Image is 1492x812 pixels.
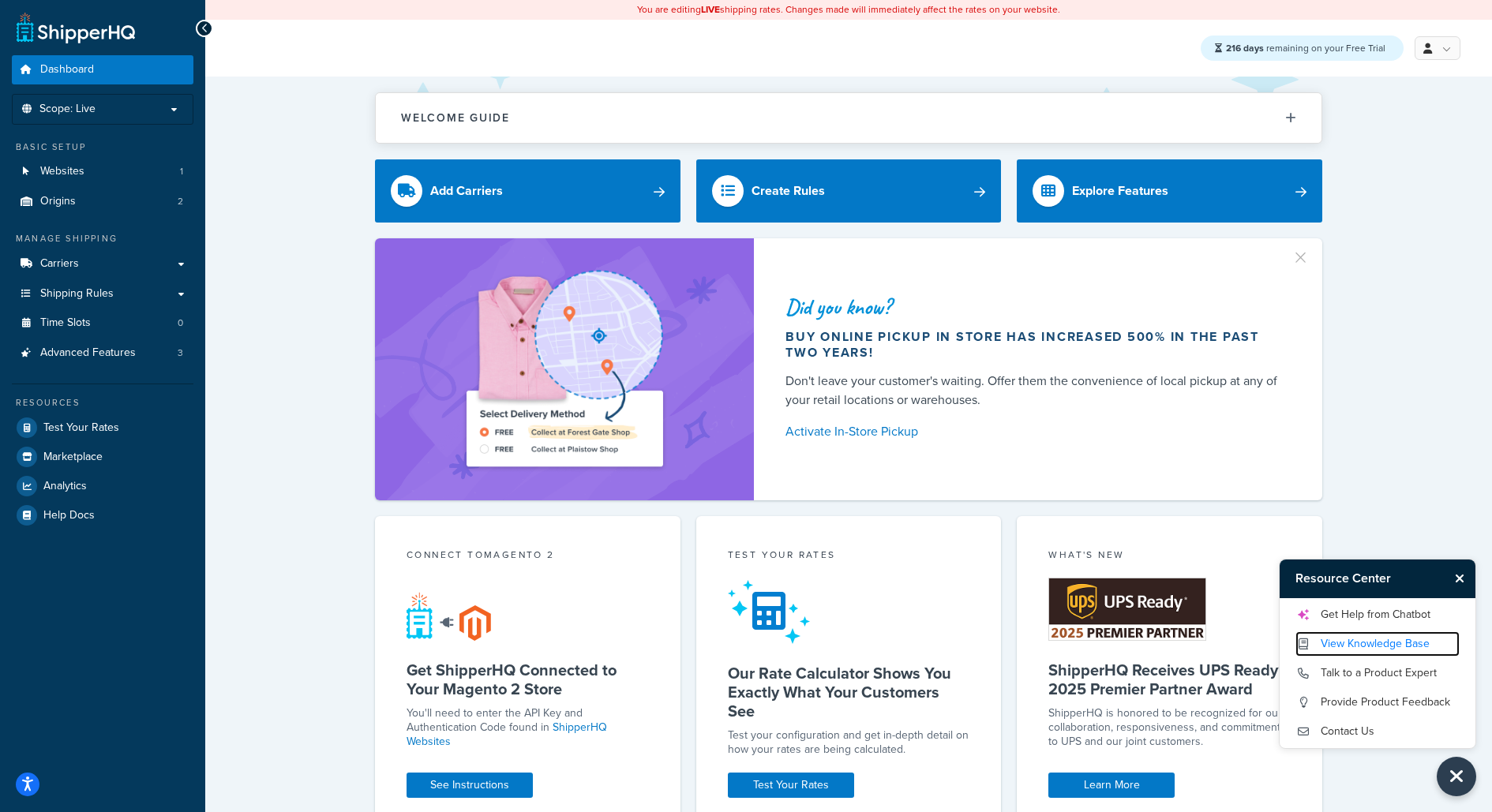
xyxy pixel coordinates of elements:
div: Explore Features [1072,180,1168,202]
h5: Our Rate Calculator Shows You Exactly What Your Customers See [728,664,970,720]
li: Advanced Features [12,339,193,368]
a: Provide Product Feedback [1295,690,1460,715]
a: Talk to a Product Expert [1295,660,1460,686]
a: Shipping Rules [12,279,193,309]
p: ShipperHQ is honored to be recognized for our collaboration, responsiveness, and commitment to UP... [1048,706,1291,749]
button: Welcome Guide [376,93,1321,143]
strong: 216 days [1226,41,1264,55]
a: Contact Us [1295,719,1460,744]
span: 3 [178,346,183,360]
span: Websites [40,165,84,178]
span: Time Slots [40,316,91,330]
h2: Welcome Guide [401,112,510,124]
span: Shipping Rules [40,287,114,301]
a: Explore Features [1017,159,1322,223]
h3: Resource Center [1280,559,1448,597]
a: Websites1 [12,157,193,186]
div: Add Carriers [430,180,503,202]
a: Get Help from Chatbot [1295,602,1460,627]
span: Marketplace [43,451,103,464]
span: Test Your Rates [43,421,119,435]
div: Manage Shipping [12,232,193,245]
div: Test your configuration and get in-depth detail on how your rates are being calculated. [728,728,970,757]
a: Analytics [12,472,193,500]
li: Time Slots [12,309,193,338]
div: What's New [1048,548,1291,566]
a: Add Carriers [375,159,680,223]
span: Origins [40,195,76,208]
div: Create Rules [752,180,825,202]
div: Buy online pickup in store has increased 500% in the past two years! [785,329,1284,361]
span: Dashboard [40,63,94,77]
h5: Get ShipperHQ Connected to Your Magento 2 Store [407,660,649,698]
div: Resources [12,396,193,410]
a: Activate In-Store Pickup [785,421,1284,443]
a: Marketplace [12,443,193,471]
p: You'll need to enter the API Key and Authentication Code found in [407,706,649,749]
a: Advanced Features3 [12,339,193,368]
button: Close Resource Center [1448,569,1475,588]
h5: ShipperHQ Receives UPS Ready® 2025 Premier Partner Award [1048,660,1291,698]
span: Help Docs [43,509,95,522]
a: Test Your Rates [12,413,193,442]
div: Test your rates [728,548,970,566]
b: LIVE [701,2,720,17]
span: remaining on your Free Trial [1226,41,1385,55]
a: See Instructions [407,773,533,798]
div: Connect to Magento 2 [407,548,649,566]
a: Create Rules [696,159,1002,223]
span: 0 [178,316,183,330]
div: Basic Setup [12,140,193,154]
a: Carriers [12,249,193,279]
span: Analytics [43,480,87,493]
span: 2 [178,195,183,208]
div: Did you know? [785,296,1284,318]
img: connect-shq-magento-24cdf84b.svg [407,592,491,641]
span: Advanced Features [40,346,136,360]
img: ad-shirt-map-b0359fc47e01cab431d101c4b569394f6a03f54285957d908178d52f29eb9668.png [422,262,707,477]
a: Time Slots0 [12,309,193,338]
button: Close Resource Center [1437,757,1476,796]
a: Dashboard [12,55,193,84]
a: View Knowledge Base [1295,631,1460,657]
li: Websites [12,157,193,186]
a: ShipperHQ Websites [407,719,607,750]
li: Origins [12,187,193,216]
span: Scope: Live [39,103,96,116]
a: Help Docs [12,501,193,529]
span: 1 [180,165,183,178]
span: Carriers [40,257,79,271]
div: Don't leave your customer's waiting. Offer them the convenience of local pickup at any of your re... [785,372,1284,410]
a: Test Your Rates [728,773,854,798]
a: Learn More [1048,773,1175,798]
a: Origins2 [12,187,193,216]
